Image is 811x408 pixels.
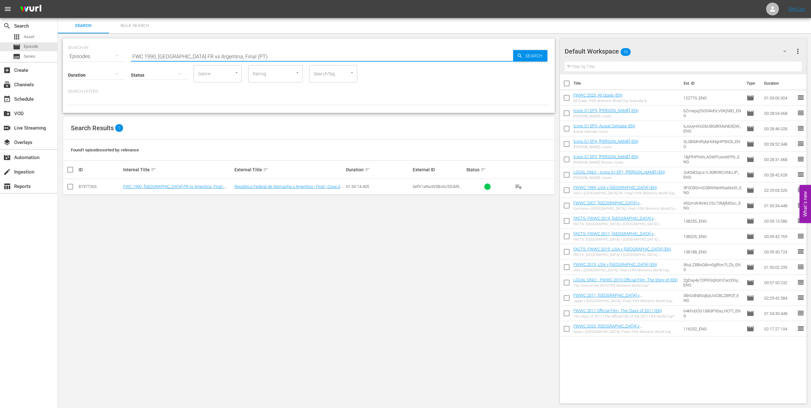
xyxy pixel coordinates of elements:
[115,124,123,132] span: 1
[681,167,744,183] td: 2oKbB2qUs1L90RhRCVMUJP_ENG
[573,74,680,92] th: Title
[762,229,797,244] td: 00:39:42.769
[573,114,638,118] div: [PERSON_NAME] | Icons
[747,94,754,102] span: Episode
[797,109,805,117] span: reorder
[681,259,744,275] td: 36uLZBBvQ8nn0glRon7LZb_ENG
[79,167,121,172] div: ID
[681,106,744,121] td: 6Zmepq2SO04vEIcV0Kjh8O_ENG
[71,124,114,132] span: Search Results
[681,290,744,306] td: 38nOdN8GqEpUioCBLZBR2f_ENG
[68,89,550,94] p: Search Filters:
[747,171,754,179] span: Episode
[573,99,678,103] div: All Goals | FIFA Women's World Cup Australia & [GEOGRAPHIC_DATA] 2023™
[762,198,797,213] td: 01:50:34.448
[573,262,657,267] a: FWWC 2015, USA v [GEOGRAPHIC_DATA] (EN)
[3,81,11,89] span: Channels
[511,179,526,194] button: playlist_add
[151,167,156,173] span: sort
[760,74,799,92] th: Duration
[480,167,486,173] span: sort
[797,232,805,240] span: reorder
[573,299,678,303] div: Japan v [GEOGRAPHIC_DATA] | Final | FIFA Women's World Cup [GEOGRAPHIC_DATA] 2011™ | Full Match R...
[466,166,509,174] div: Status
[513,50,547,62] button: Search
[799,185,811,223] button: Open Feedback Widget
[621,45,631,59] span: 16
[294,70,300,76] button: Open
[515,183,522,191] span: playlist_add
[573,277,678,282] a: LOCAL ONLY - FWWC 2015 Official Film, The Story of (EN)
[573,130,635,134] div: Asisat Oshoala | Icons
[573,284,678,288] div: The Story of the 2015 FIFA Women's World Cup™
[797,325,805,332] span: reorder
[573,308,662,313] a: FWWC 2011 Official Film, The Class of 2011 (EN)
[747,217,754,225] span: Episode
[13,53,21,60] span: subtitles
[3,183,11,190] span: Reports
[794,44,802,59] button: more_vert
[573,123,635,128] a: Icons S1 EP3, Asisat Oshoala (EN)
[681,183,744,198] td: 3F0O8SmIC0BWNeWba6kxSt_ENG
[762,306,797,321] td: 01:54:30.448
[3,22,11,30] span: Search
[3,168,11,176] span: Ingestion
[797,278,805,286] span: reorder
[3,139,11,146] span: Overlays
[762,183,797,198] td: 02:29:03.520
[24,53,35,60] span: Series
[413,184,464,194] span: 6efX1alNuW5Bv6U5Ddd9R6_POR
[573,154,638,159] a: Icons S1 EP2, [PERSON_NAME] (EN)
[573,108,638,113] a: Icons S1 EP5, [PERSON_NAME] (EN)
[346,184,411,189] div: 01:50:14.405
[681,213,744,229] td: 138255_ENG
[797,263,805,271] span: reorder
[747,248,754,256] span: Episode
[762,213,797,229] td: 00:39:13.586
[573,176,665,180] div: [PERSON_NAME] | Icons
[234,184,342,194] a: República Federal de Alemanha x Argentina | Final | Copa do Mundo da FIFA [GEOGRAPHIC_DATA] 1990 ...
[762,275,797,290] td: 00:57:50.232
[762,244,797,259] td: 00:39:30.723
[762,152,797,167] td: 00:28:31.468
[681,121,744,136] td: 6JooyHXoGbUB0dKMaNb3QW_ENG
[233,70,240,76] button: Open
[3,154,11,161] span: Automation
[234,166,344,174] div: External Title
[747,125,754,132] span: Episode
[365,167,370,173] span: sort
[573,200,642,210] a: FWWC 2007, [GEOGRAPHIC_DATA] v [GEOGRAPHIC_DATA] (EN)
[747,263,754,271] span: Episode
[762,290,797,306] td: 02:29:42.584
[747,310,754,317] span: Episode
[263,167,269,173] span: sort
[681,321,744,336] td: 116232_ENG
[24,43,38,50] span: Episode
[681,136,744,152] td: 5L083dHiRykjHoNgHP5hCb_ENG
[573,237,678,242] div: FACTS: [GEOGRAPHIC_DATA] v [GEOGRAPHIC_DATA] | [GEOGRAPHIC_DATA] 2011
[573,139,638,144] a: Icons S1 EP4, [PERSON_NAME] (EN)
[573,160,638,165] div: [PERSON_NAME] Bronze | Icons
[413,167,464,172] div: External ID
[573,231,656,241] a: FACTS: FWWC 2011, [GEOGRAPHIC_DATA] v [GEOGRAPHIC_DATA] (EN)
[797,217,805,225] span: reorder
[573,330,678,334] div: Spain v [GEOGRAPHIC_DATA] | Final | FIFA Women's World Cup Australia & [GEOGRAPHIC_DATA] 2023™ | ...
[681,198,744,213] td: 45QmW4tnKLVSc73MjlMSsc_ENG
[573,314,675,319] div: The Class of 2011 | The Official Film of the 2011 FIFA World Cup™
[747,186,754,194] span: Episode
[3,66,11,74] span: Create
[747,140,754,148] span: Episode
[62,22,105,30] span: Search
[797,140,805,148] span: reorder
[3,95,11,103] span: Schedule
[573,170,665,174] a: LOCAL ONLY - Icons S1 EP1, [PERSON_NAME] (EN)
[523,50,547,62] span: Search
[747,325,754,333] span: Episode
[573,145,638,149] div: [PERSON_NAME] | Icons
[797,94,805,101] span: reorder
[681,152,744,167] td: 18jFfHPhWLASWPUeorkFP6_ENG
[747,156,754,163] span: Episode
[573,268,678,272] div: USA v [GEOGRAPHIC_DATA] | Final | FIFA Women's World Cup Canada 2015™ | Full Match Replay
[762,259,797,275] td: 01:50:02.293
[346,166,411,174] div: Duration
